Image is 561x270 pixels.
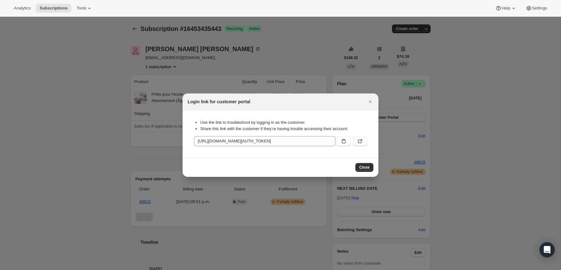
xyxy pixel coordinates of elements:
[355,163,373,172] button: Close
[366,97,375,106] button: Close
[522,4,551,13] button: Settings
[492,4,520,13] button: Help
[36,4,71,13] button: Subscriptions
[200,126,367,132] li: Share this link with the customer if they’re having trouble accessing their account.
[76,6,86,11] span: Tools
[200,119,367,126] li: Use the link to troubleshoot by logging in as the customer.
[73,4,96,13] button: Tools
[14,6,31,11] span: Analytics
[540,242,555,257] div: Open Intercom Messenger
[502,6,510,11] span: Help
[10,4,34,13] button: Analytics
[39,6,68,11] span: Subscriptions
[532,6,547,11] span: Settings
[188,99,250,105] h2: Login link for customer portal
[359,165,370,170] span: Close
